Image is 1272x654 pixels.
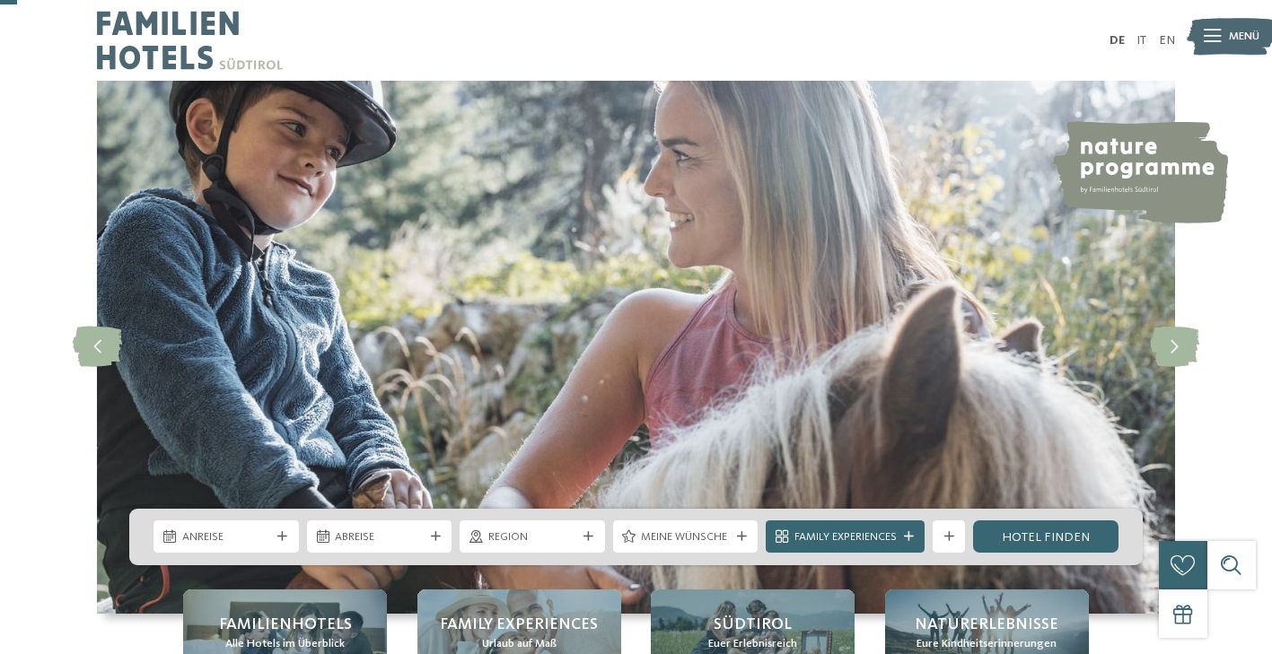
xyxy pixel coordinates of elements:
[1159,34,1175,47] a: EN
[915,614,1058,636] span: Naturerlebnisse
[335,529,424,545] span: Abreise
[182,529,271,545] span: Anreise
[488,529,577,545] span: Region
[1110,34,1125,47] a: DE
[225,636,345,652] span: Alle Hotels im Überblick
[97,81,1175,614] img: Familienhotels Südtirol: The happy family places
[482,636,557,652] span: Urlaub auf Maß
[641,529,730,545] span: Meine Wünsche
[1229,29,1259,45] span: Menü
[708,636,797,652] span: Euer Erlebnisreich
[917,636,1057,652] span: Eure Kindheitserinnerungen
[1050,121,1228,223] img: nature programme by Familienhotels Südtirol
[973,520,1118,553] a: Hotel finden
[219,614,352,636] span: Familienhotels
[794,529,897,545] span: Family Experiences
[714,614,792,636] span: Südtirol
[440,614,598,636] span: Family Experiences
[1136,34,1146,47] a: IT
